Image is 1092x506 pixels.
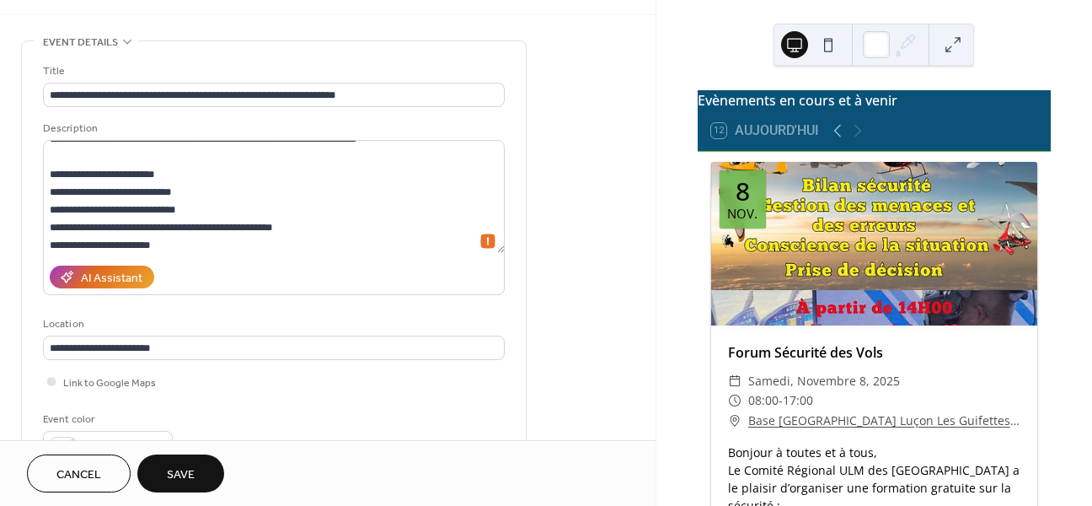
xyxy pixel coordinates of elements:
[43,315,501,333] div: Location
[43,62,501,80] div: Title
[81,270,142,288] div: AI Assistant
[56,466,101,484] span: Cancel
[50,266,154,288] button: AI Assistant
[779,390,783,411] span: -
[711,342,1037,363] div: Forum Sécurité des Vols
[748,411,1020,431] a: Base [GEOGRAPHIC_DATA] Luçon Les Guifettes-LF8528
[167,466,195,484] span: Save
[728,371,741,391] div: ​
[748,390,779,411] span: 08:00
[137,455,224,493] button: Save
[698,90,1051,110] div: Evènements en cours et à venir
[728,411,741,431] div: ​
[43,34,118,51] span: Event details
[43,411,169,428] div: Event color
[43,120,501,137] div: Description
[783,390,813,411] span: 17:00
[27,455,131,493] button: Cancel
[748,371,900,391] span: samedi, novembre 8, 2025
[736,179,750,204] div: 8
[727,207,757,220] div: nov.
[63,374,156,392] span: Link to Google Maps
[728,390,741,411] div: ​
